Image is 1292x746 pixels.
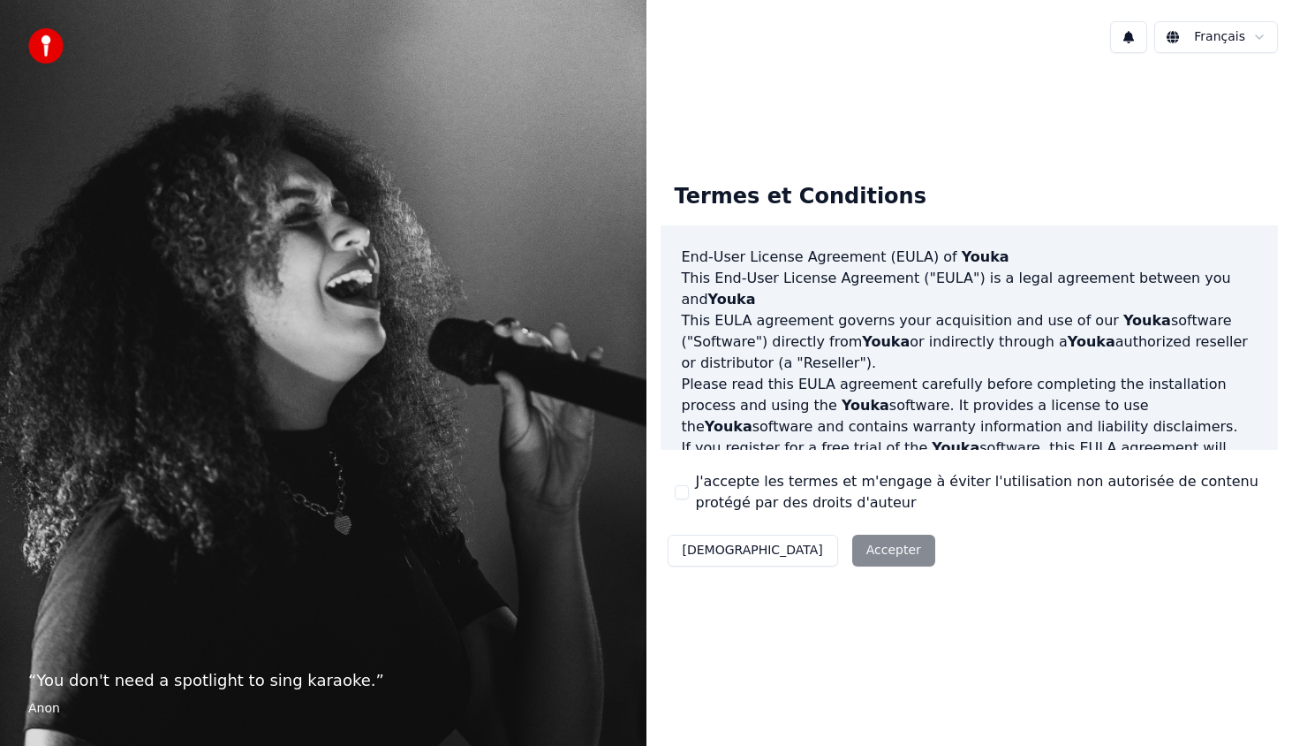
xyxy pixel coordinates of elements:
p: Please read this EULA agreement carefully before completing the installation process and using th... [682,374,1258,438]
p: “ You don't need a spotlight to sing karaoke. ” [28,668,618,693]
h3: End-User License Agreement (EULA) of [682,247,1258,268]
span: Youka [932,439,979,456]
p: This EULA agreement governs your acquisition and use of our software ("Software") directly from o... [682,310,1258,374]
span: Youka [1123,312,1171,329]
p: This End-User License Agreement ("EULA") is a legal agreement between you and [682,268,1258,310]
footer: Anon [28,700,618,718]
p: If you register for a free trial of the software, this EULA agreement will also govern that trial... [682,438,1258,522]
span: Youka [862,333,910,350]
span: Youka [705,418,752,435]
div: Termes et Conditions [661,169,941,225]
span: Youka [1068,333,1115,350]
img: youka [28,28,64,64]
span: Youka [962,248,1009,265]
span: Youka [842,397,889,414]
button: [DEMOGRAPHIC_DATA] [668,535,838,567]
label: J'accepte les termes et m'engage à éviter l'utilisation non autorisée de contenu protégé par des ... [696,471,1265,514]
span: Youka [708,291,756,308]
